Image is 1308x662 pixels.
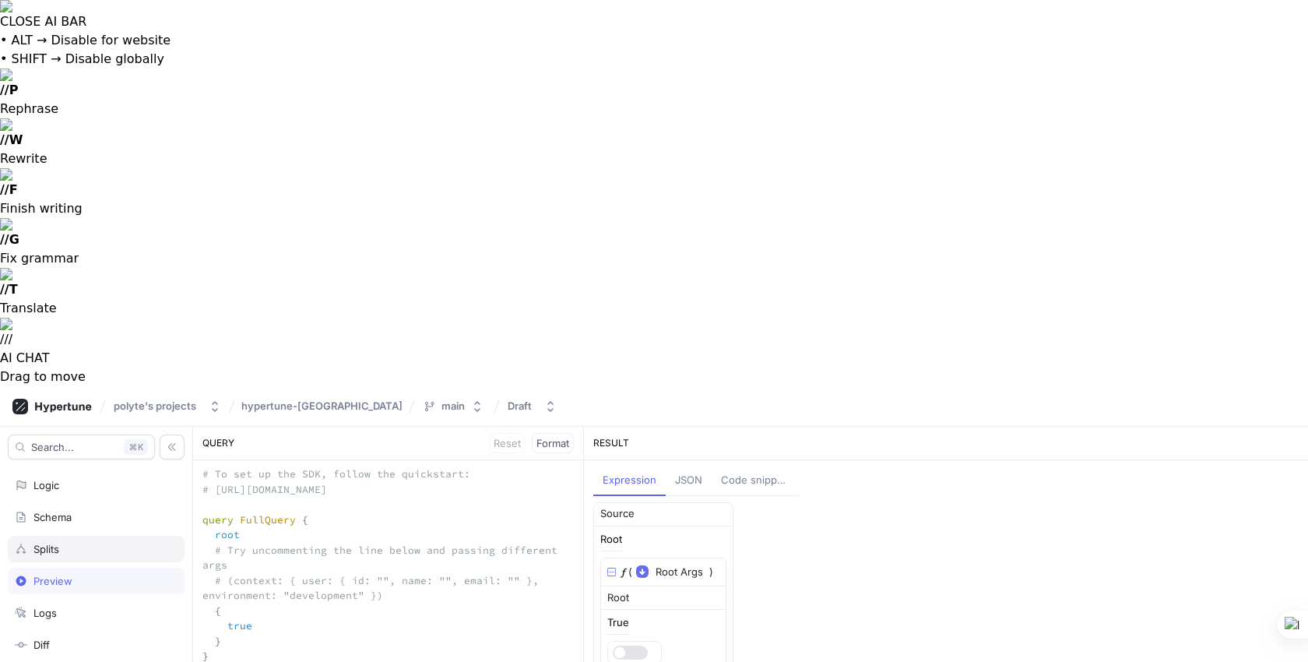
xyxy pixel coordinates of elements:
div: Draft [508,400,532,413]
img: tab_domain_overview_orange.svg [42,90,54,103]
span: Reset [494,438,521,448]
div: Code snippets [721,473,790,488]
div: Source [600,506,635,522]
div: Domain Overview [59,92,139,102]
div: QUERY [193,427,583,460]
div: 𝑓 [622,565,625,580]
div: ( [628,565,632,580]
div: Root [607,590,629,606]
img: tab_keywords_by_traffic_grey.svg [155,90,167,103]
div: RESULT [584,427,1308,460]
div: Schema [33,511,72,523]
button: main [417,393,490,419]
div: main [441,400,465,413]
span: hypertune-[GEOGRAPHIC_DATA] [241,400,403,411]
div: Diff [33,639,50,651]
button: JSON [666,467,712,496]
div: ) [709,565,713,580]
button: Search...K [8,435,155,460]
button: polyte's projects [107,393,227,419]
img: website_grey.svg [25,40,37,53]
div: Logs [33,607,57,619]
div: polyte's projects [114,400,196,413]
div: K [124,439,148,455]
span: Root Args [656,565,703,580]
div: Expression [603,473,656,488]
div: Domain: [DOMAIN_NAME] [40,40,171,53]
button: Expression [593,467,666,496]
div: Keywords by Traffic [172,92,262,102]
div: True [607,618,629,628]
button: Draft [501,393,563,419]
div: Logic [33,479,59,491]
div: JSON [675,473,702,488]
button: Code snippets [712,467,800,496]
span: Format [536,438,569,448]
img: logo_orange.svg [25,25,37,37]
button: Format [532,433,574,453]
span: Search... [31,442,74,452]
div: Preview [33,575,72,587]
div: Splits [33,543,59,555]
button: Reset [489,433,526,453]
div: v 4.0.25 [44,25,76,37]
div: Root [600,534,622,544]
